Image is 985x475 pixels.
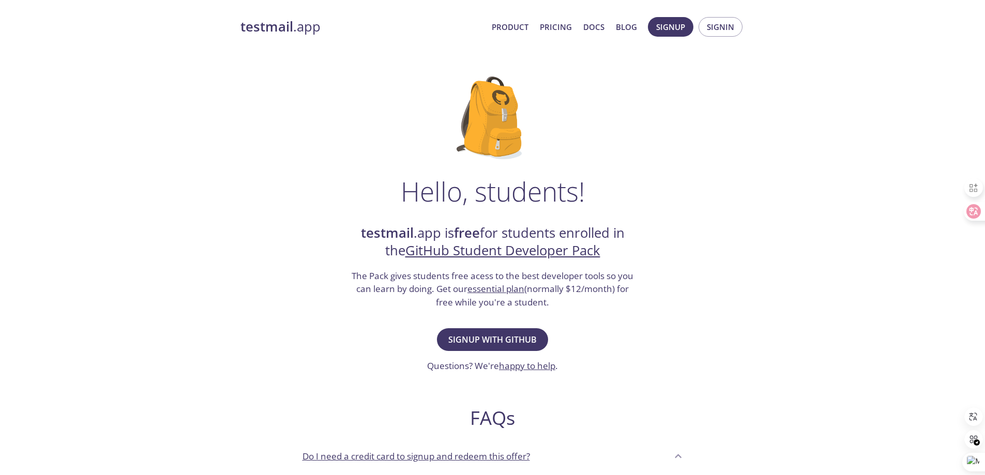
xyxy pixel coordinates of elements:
a: Pricing [540,20,572,34]
h3: Questions? We're . [427,359,558,373]
button: Signin [699,17,742,37]
a: Blog [616,20,637,34]
a: testmail.app [240,18,483,36]
a: essential plan [467,283,524,295]
h3: The Pack gives students free acess to the best developer tools so you can learn by doing. Get our... [351,269,635,309]
a: Docs [583,20,604,34]
div: Do I need a credit card to signup and redeem this offer? [294,442,691,470]
img: github-student-backpack.png [457,76,528,159]
strong: free [454,224,480,242]
h1: Hello, students! [401,176,585,207]
button: Signup [648,17,693,37]
h2: FAQs [294,406,691,430]
a: Product [492,20,528,34]
a: GitHub Student Developer Pack [405,241,600,259]
span: Signin [707,20,734,34]
a: happy to help [499,360,555,372]
span: Signup [656,20,685,34]
button: Signup with GitHub [437,328,548,351]
strong: testmail [361,224,414,242]
p: Do I need a credit card to signup and redeem this offer? [302,450,530,463]
span: Signup with GitHub [448,332,537,347]
strong: testmail [240,18,293,36]
h2: .app is for students enrolled in the [351,224,635,260]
